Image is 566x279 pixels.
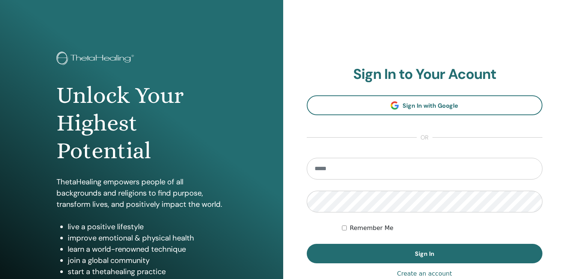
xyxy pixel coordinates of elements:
li: start a thetahealing practice [68,266,226,277]
button: Sign In [307,244,543,263]
li: improve emotional & physical health [68,232,226,243]
li: join a global community [68,255,226,266]
a: Create an account [397,269,452,278]
a: Sign In with Google [307,95,543,115]
h2: Sign In to Your Acount [307,66,543,83]
div: Keep me authenticated indefinitely or until I manually logout [342,224,542,233]
li: live a positive lifestyle [68,221,226,232]
label: Remember Me [350,224,394,233]
span: or [417,133,432,142]
span: Sign In [415,250,434,258]
p: ThetaHealing empowers people of all backgrounds and religions to find purpose, transform lives, a... [56,176,226,210]
h1: Unlock Your Highest Potential [56,82,226,165]
span: Sign In with Google [403,102,458,110]
li: learn a world-renowned technique [68,243,226,255]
